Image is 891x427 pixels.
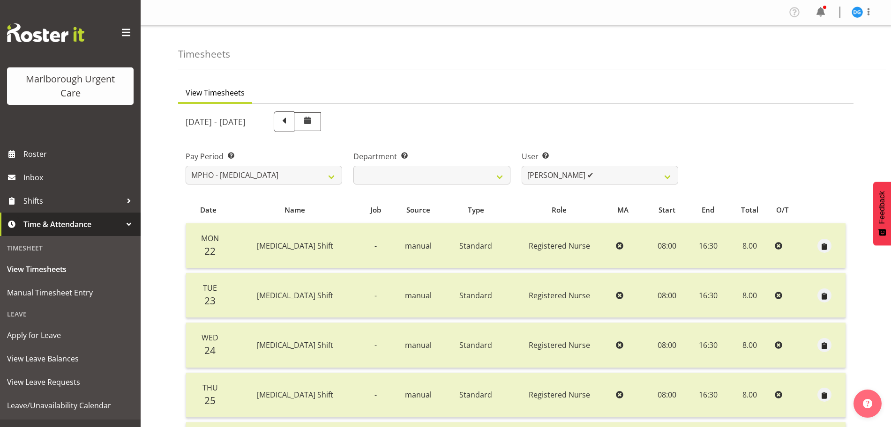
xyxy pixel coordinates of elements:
span: Date [200,205,217,215]
a: Manual Timesheet Entry [2,281,138,304]
span: Inbox [23,170,136,184]
span: Mon [201,233,219,243]
td: Standard [445,223,507,268]
span: - [374,340,377,350]
span: 22 [204,244,216,258]
span: [MEDICAL_DATA] Shift [257,390,333,400]
img: help-xxl-2.png [863,399,872,408]
td: 08:00 [646,323,688,368]
span: View Timesheets [7,262,134,276]
td: 16:30 [688,373,728,418]
td: 8.00 [728,223,771,268]
td: Standard [445,373,507,418]
a: View Leave Balances [2,347,138,370]
label: Pay Period [186,151,342,162]
td: Standard [445,273,507,318]
span: Manual Timesheet Entry [7,286,134,300]
span: [MEDICAL_DATA] Shift [257,340,333,350]
div: Leave [2,304,138,324]
span: Time & Attendance [23,217,122,231]
span: End [702,205,714,215]
img: Rosterit website logo [7,23,84,42]
h5: [DATE] - [DATE] [186,117,246,127]
div: Timesheet [2,238,138,258]
td: Standard [445,323,507,368]
span: MA [617,205,629,215]
td: 08:00 [646,223,688,268]
span: 25 [204,394,216,407]
span: Job [370,205,381,215]
span: Wed [202,332,218,343]
span: manual [405,290,432,301]
span: manual [405,241,432,251]
span: Tue [203,283,217,293]
a: Leave/Unavailability Calendar [2,394,138,417]
span: Name [285,205,305,215]
td: 8.00 [728,273,771,318]
span: Registered Nurse [529,241,590,251]
span: Start [659,205,675,215]
span: Type [468,205,484,215]
span: View Leave Requests [7,375,134,389]
span: - [374,290,377,301]
span: manual [405,340,432,350]
span: manual [405,390,432,400]
span: Role [552,205,567,215]
span: Thu [202,383,218,393]
span: 24 [204,344,216,357]
td: 16:30 [688,273,728,318]
span: 23 [204,294,216,307]
td: 08:00 [646,373,688,418]
span: View Timesheets [186,87,245,98]
div: Marlborough Urgent Care [16,72,124,100]
span: Total [741,205,758,215]
a: View Leave Requests [2,370,138,394]
span: View Leave Balances [7,352,134,366]
label: User [522,151,678,162]
span: O/T [776,205,789,215]
span: - [374,241,377,251]
span: Source [406,205,430,215]
td: 8.00 [728,323,771,368]
span: Feedback [878,191,886,224]
a: Apply for Leave [2,324,138,347]
img: deo-garingalao11926.jpg [852,7,863,18]
td: 08:00 [646,273,688,318]
label: Department [353,151,510,162]
h4: Timesheets [178,49,230,59]
a: View Timesheets [2,258,138,281]
span: Shifts [23,194,122,208]
span: Roster [23,147,136,161]
span: Registered Nurse [529,290,590,301]
td: 16:30 [688,323,728,368]
span: Registered Nurse [529,390,590,400]
span: Registered Nurse [529,340,590,350]
span: [MEDICAL_DATA] Shift [257,290,333,301]
span: - [374,390,377,400]
td: 16:30 [688,223,728,268]
td: 8.00 [728,373,771,418]
button: Feedback - Show survey [873,182,891,245]
span: Leave/Unavailability Calendar [7,398,134,412]
span: Apply for Leave [7,328,134,342]
span: [MEDICAL_DATA] Shift [257,241,333,251]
